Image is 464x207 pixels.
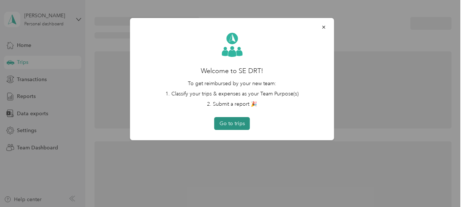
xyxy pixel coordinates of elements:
h2: Welcome to SE DRT! [140,66,324,76]
li: 2. Submit a report 🎉 [140,100,324,108]
button: Go to trips [214,117,250,130]
li: 1. Classify your trips & expenses as your Team Purpose(s) [140,90,324,98]
p: To get reimbursed by your new team: [140,80,324,87]
iframe: Everlance-gr Chat Button Frame [423,166,464,207]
